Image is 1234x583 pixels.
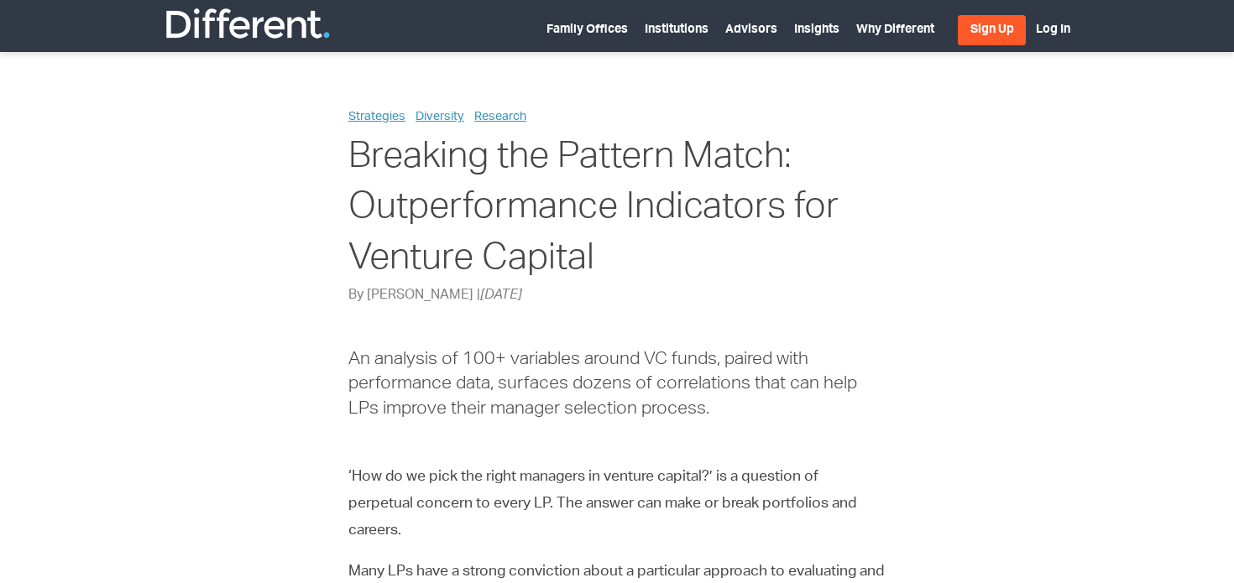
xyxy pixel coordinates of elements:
[474,112,526,123] a: Research
[348,464,886,544] p: ‘How do we pick the right managers in venture capital?’ is a question of perpetual concern to eve...
[725,24,777,36] a: Advisors
[546,24,628,36] a: Family Offices
[958,15,1026,45] a: Sign Up
[348,286,886,306] p: By [PERSON_NAME] |
[164,7,332,40] img: Different Funds
[348,112,405,123] a: Strategies
[645,24,709,36] a: Institutions
[348,134,886,286] h1: Breaking the Pattern Match: Outperformance Indicators for Venture Capital
[856,24,934,36] a: Why Different
[794,24,839,36] a: Insights
[1036,24,1070,36] a: Log In
[348,348,886,423] h6: An analysis of 100+ variables around VC funds, paired with performance data, surfaces dozens of c...
[480,289,522,303] span: [DATE]
[416,112,464,123] a: Diversity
